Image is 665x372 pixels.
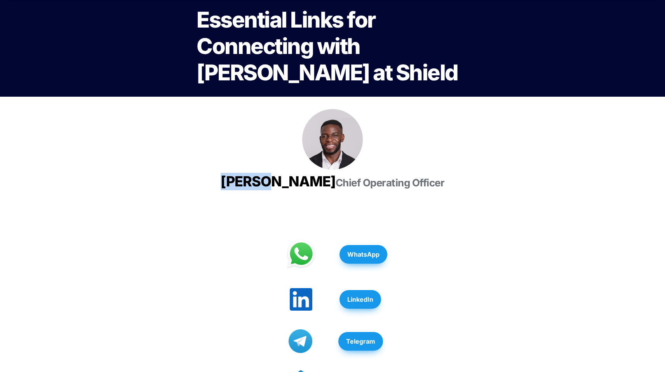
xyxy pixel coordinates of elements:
strong: LinkedIn [347,296,373,303]
a: LinkedIn [339,286,381,313]
button: WhatsApp [339,245,387,264]
span: Essential Links for Connecting with [PERSON_NAME] at Shield [197,7,458,86]
button: LinkedIn [339,290,381,309]
strong: WhatsApp [347,250,380,258]
button: Telegram [338,332,383,351]
strong: Telegram [346,337,375,345]
span: Chief Operating Officer [336,177,445,189]
a: WhatsApp [339,241,387,268]
span: [PERSON_NAME] [221,173,336,190]
a: Telegram [338,328,383,355]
